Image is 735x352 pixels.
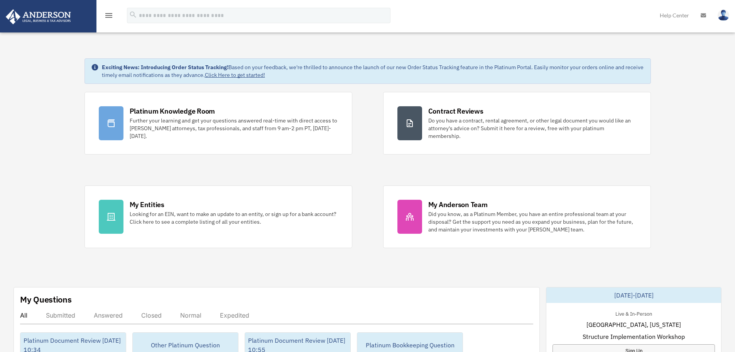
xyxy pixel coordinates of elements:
[583,332,685,341] span: Structure Implementation Workshop
[718,10,729,21] img: User Pic
[84,92,352,155] a: Platinum Knowledge Room Further your learning and get your questions answered real-time with dire...
[3,9,73,24] img: Anderson Advisors Platinum Portal
[94,311,123,319] div: Answered
[130,200,164,209] div: My Entities
[129,10,137,19] i: search
[46,311,75,319] div: Submitted
[20,311,27,319] div: All
[383,185,651,248] a: My Anderson Team Did you know, as a Platinum Member, you have an entire professional team at your...
[180,311,201,319] div: Normal
[84,185,352,248] a: My Entities Looking for an EIN, want to make an update to an entity, or sign up for a bank accoun...
[383,92,651,155] a: Contract Reviews Do you have a contract, rental agreement, or other legal document you would like...
[130,106,215,116] div: Platinum Knowledge Room
[130,117,338,140] div: Further your learning and get your questions answered real-time with direct access to [PERSON_NAM...
[428,117,637,140] div: Do you have a contract, rental agreement, or other legal document you would like an attorney's ad...
[586,320,681,329] span: [GEOGRAPHIC_DATA], [US_STATE]
[104,14,113,20] a: menu
[20,294,72,305] div: My Questions
[609,309,658,317] div: Live & In-Person
[141,311,162,319] div: Closed
[220,311,249,319] div: Expedited
[428,200,488,209] div: My Anderson Team
[104,11,113,20] i: menu
[130,210,338,226] div: Looking for an EIN, want to make an update to an entity, or sign up for a bank account? Click her...
[102,63,644,79] div: Based on your feedback, we're thrilled to announce the launch of our new Order Status Tracking fe...
[428,106,483,116] div: Contract Reviews
[205,71,265,78] a: Click Here to get started!
[428,210,637,233] div: Did you know, as a Platinum Member, you have an entire professional team at your disposal? Get th...
[102,64,228,71] strong: Exciting News: Introducing Order Status Tracking!
[546,287,721,303] div: [DATE]-[DATE]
